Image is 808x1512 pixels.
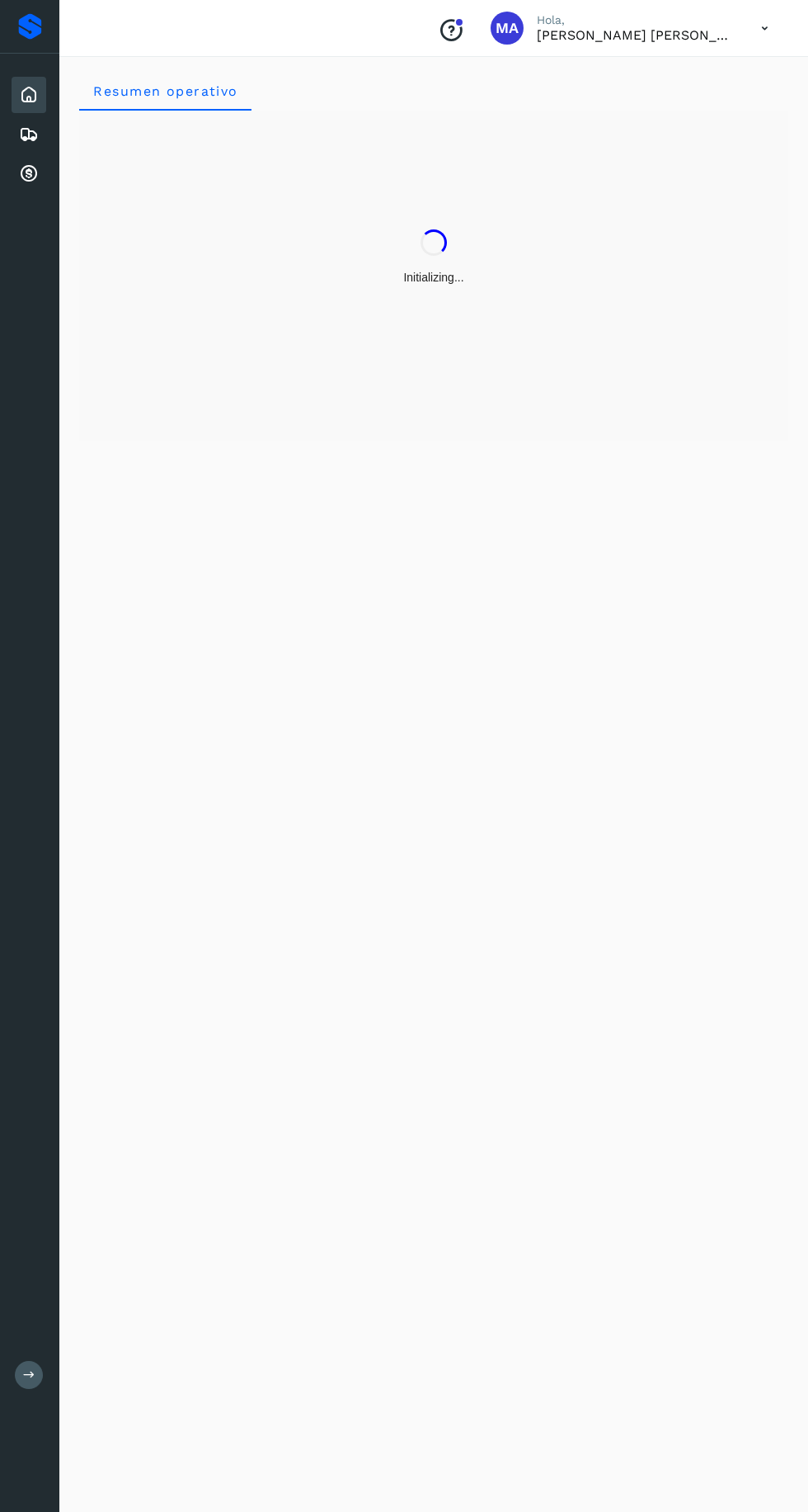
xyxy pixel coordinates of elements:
[537,13,735,27] p: Hola,
[537,27,735,43] p: MARCO ANTONIO HERNANDEZ ESQUIVEL
[12,77,46,113] div: Inicio
[12,116,46,153] div: Embarques
[92,83,238,99] span: Resumen operativo
[12,156,46,192] div: Cuentas por cobrar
